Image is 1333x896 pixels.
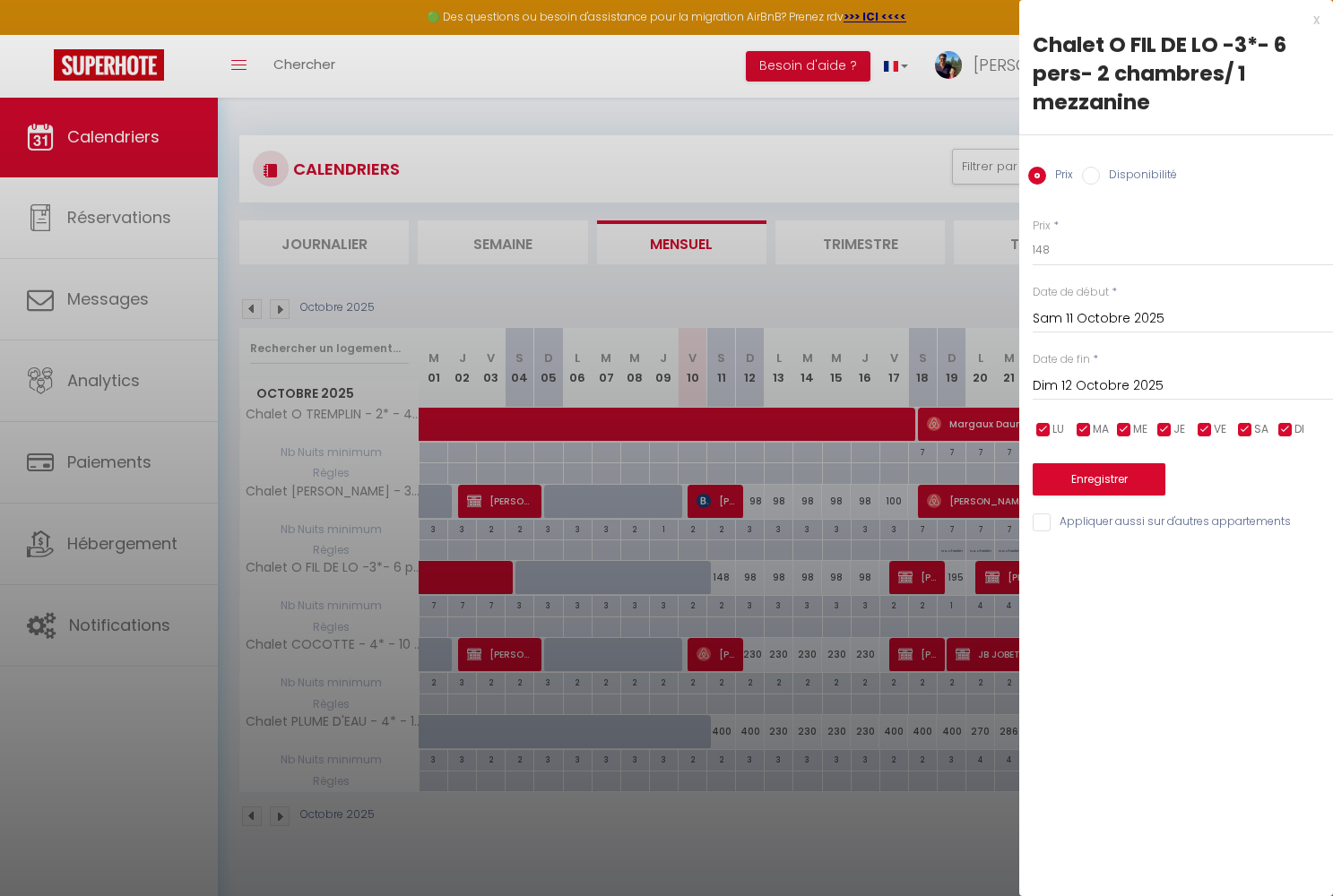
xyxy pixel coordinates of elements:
label: Date de fin [1033,351,1090,368]
label: Disponibilité [1100,167,1177,186]
label: Prix [1033,218,1051,235]
span: LU [1052,421,1064,438]
div: Chalet O FIL DE LO -3*- 6 pers- 2 chambres/ 1 mezzanine [1033,30,1320,116]
label: Date de début [1033,284,1109,301]
button: Enregistrer [1033,463,1165,495]
span: SA [1254,421,1268,438]
span: MA [1093,421,1109,438]
span: ME [1133,421,1147,438]
div: x [1019,9,1320,30]
span: JE [1173,421,1185,438]
span: DI [1294,421,1304,438]
label: Prix [1046,167,1073,186]
span: VE [1214,421,1226,438]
